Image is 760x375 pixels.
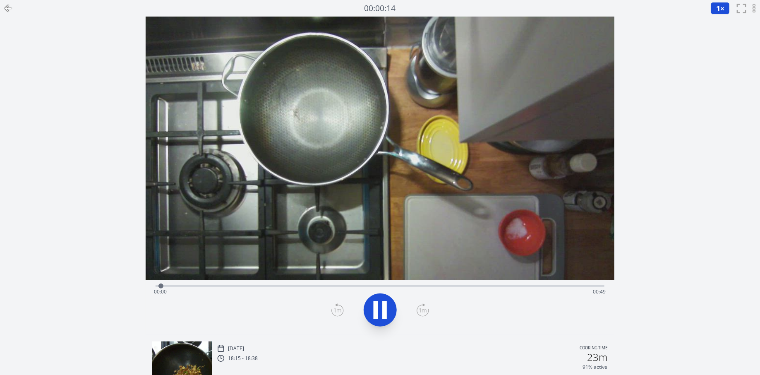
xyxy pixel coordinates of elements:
[716,3,720,13] span: 1
[583,364,608,370] p: 91% active
[228,345,244,352] p: [DATE]
[580,345,608,352] p: Cooking time
[364,2,396,14] a: 00:00:14
[587,352,608,362] h2: 23m
[154,288,167,295] span: 00:00
[711,2,730,14] button: 1×
[593,288,606,295] span: 00:49
[228,355,258,362] p: 18:15 - 18:38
